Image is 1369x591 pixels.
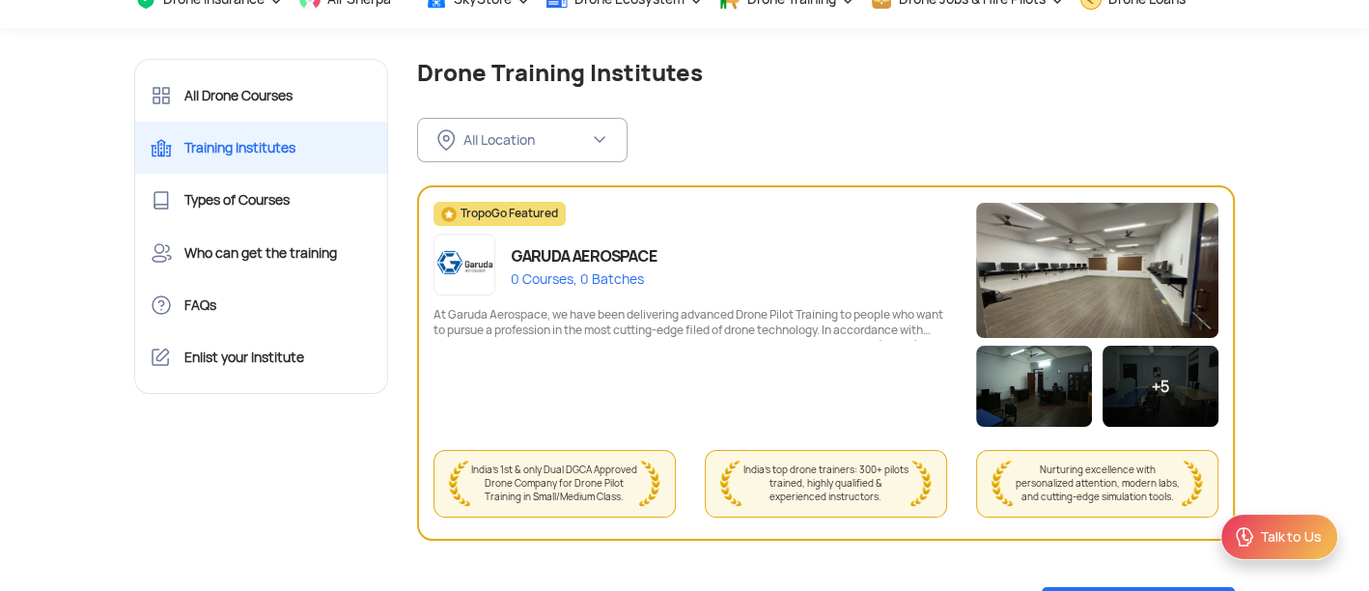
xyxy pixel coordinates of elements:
img: wreath_left.png [449,461,470,507]
img: IMG_0628.jpeg [976,203,1218,338]
img: ic_location_inActive.svg [437,129,456,151]
img: featuredStar.svg [441,207,457,222]
div: Talk to Us [1260,527,1322,547]
a: Training Institutes [135,122,387,174]
div: +5 [1103,346,1218,427]
div: TropoGo Featured [433,202,566,226]
img: wreath_right.png [639,461,660,507]
img: wreath_left.png [720,461,741,507]
a: FAQs [135,279,387,331]
img: app-logo [433,234,495,295]
img: wreath_right.png [1182,461,1203,507]
h1: Drone Training Institutes [417,59,1236,87]
img: C47A5772.jpeg [976,346,1092,427]
img: ic_Support.svg [1233,525,1256,549]
img: wreath_right.png [910,461,932,507]
a: TropoGo Featuredapp-logoGARUDA AEROSPACE0 Courses, 0 BatchesAt Garuda Aerospace, we have been del... [419,203,1234,518]
a: Types of Courses [135,174,387,226]
a: Enlist your Institute [135,331,387,383]
a: All Drone Courses [135,70,387,122]
div: GARUDA AEROSPACE [511,242,657,270]
div: All Location [463,131,589,149]
img: wreath_left.png [992,461,1013,507]
span: India's top drone trainers: 300+ pilots trained, highly qualified & experienced instructors. [741,464,910,504]
span: India's 1st & only Dual DGCA Approved Drone Company for Drone Pilot Training in Small/Medium Class. [470,464,639,504]
div: At Garuda Aerospace, we have been delivering advanced Drone Pilot Training to people who want to ... [433,307,947,340]
span: Nurturing excellence with personalized attention, modern labs, and cutting-edge simulation tools. [1013,464,1182,504]
button: All Location [417,118,628,162]
a: Who can get the training [135,227,387,279]
img: ic_chevron_down.svg [592,132,607,148]
div: 0 Courses, 0 Batches [511,270,657,288]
